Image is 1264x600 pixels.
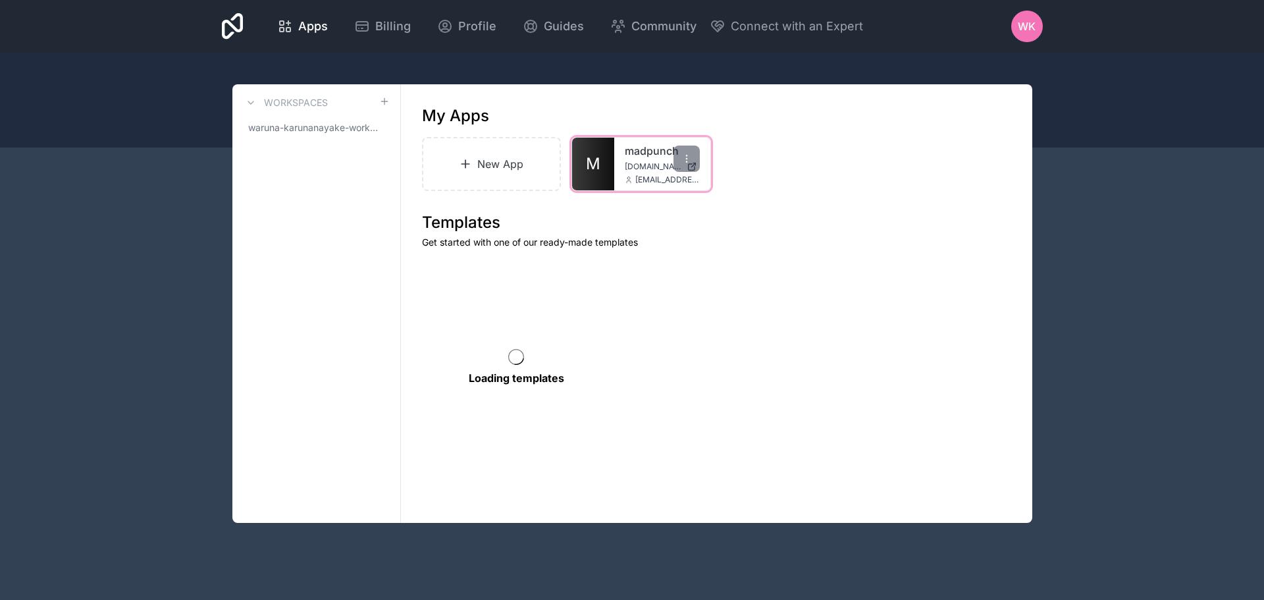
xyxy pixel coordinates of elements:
[427,12,507,41] a: Profile
[469,370,564,386] p: Loading templates
[631,17,697,36] span: Community
[635,175,700,185] span: [EMAIL_ADDRESS][DOMAIN_NAME]
[572,138,614,190] a: M
[375,17,411,36] span: Billing
[298,17,328,36] span: Apps
[344,12,421,41] a: Billing
[625,161,681,172] span: [DOMAIN_NAME]
[422,236,1011,249] p: Get started with one of our ready-made templates
[625,143,700,159] a: madpunch
[586,153,600,175] span: M
[267,12,338,41] a: Apps
[264,96,328,109] h3: Workspaces
[422,137,562,191] a: New App
[243,116,390,140] a: waruna-karunanayake-workspace
[422,212,1011,233] h1: Templates
[600,12,707,41] a: Community
[248,121,379,134] span: waruna-karunanayake-workspace
[512,12,594,41] a: Guides
[625,161,700,172] a: [DOMAIN_NAME]
[544,17,584,36] span: Guides
[243,95,328,111] a: Workspaces
[458,17,496,36] span: Profile
[731,17,863,36] span: Connect with an Expert
[710,17,863,36] button: Connect with an Expert
[1018,18,1036,34] span: WK
[422,105,489,126] h1: My Apps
